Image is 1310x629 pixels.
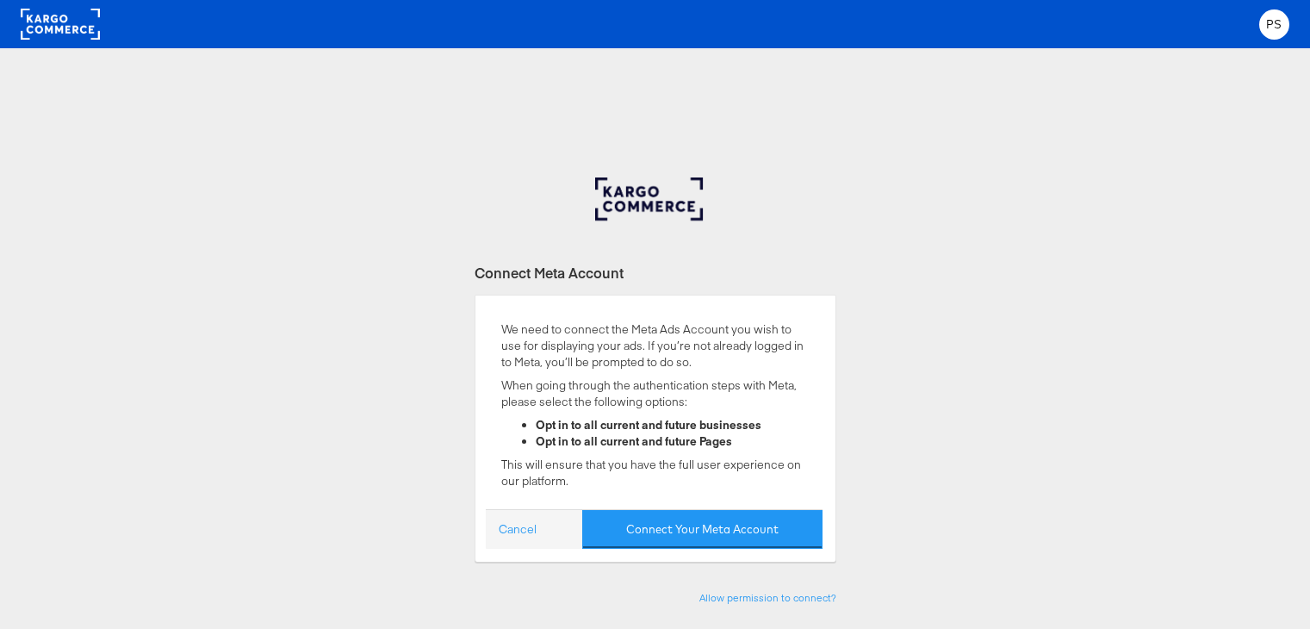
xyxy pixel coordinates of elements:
[501,377,810,409] p: When going through the authentication steps with Meta, please select the following options:
[499,521,537,538] a: Cancel
[536,433,732,449] strong: Opt in to all current and future Pages
[582,510,823,549] button: Connect Your Meta Account
[1266,19,1282,30] span: PS
[501,321,810,370] p: We need to connect the Meta Ads Account you wish to use for displaying your ads. If you’re not al...
[536,417,761,433] strong: Opt in to all current and future businesses
[475,263,836,283] div: Connect Meta Account
[501,457,810,489] p: This will ensure that you have the full user experience on our platform.
[699,591,836,604] a: Allow permission to connect?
